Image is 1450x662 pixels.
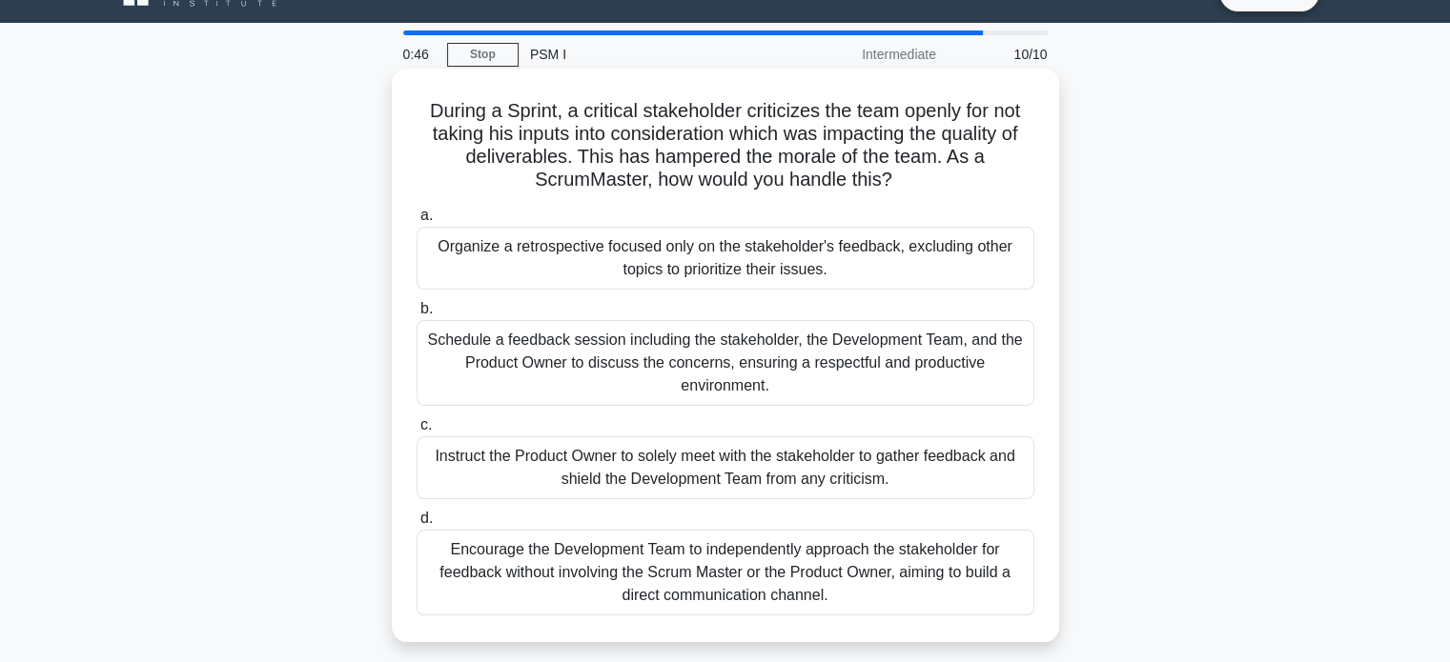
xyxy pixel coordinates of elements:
div: 10/10 [948,35,1059,73]
div: Schedule a feedback session including the stakeholder, the Development Team, and the Product Owne... [417,320,1034,406]
div: 0:46 [392,35,447,73]
div: Instruct the Product Owner to solely meet with the stakeholder to gather feedback and shield the ... [417,436,1034,499]
div: Encourage the Development Team to independently approach the stakeholder for feedback without inv... [417,530,1034,615]
span: d. [420,510,433,526]
span: c. [420,416,432,432]
span: b. [420,300,433,316]
div: Intermediate [781,35,948,73]
div: Organize a retrospective focused only on the stakeholder's feedback, excluding other topics to pr... [417,227,1034,290]
span: a. [420,207,433,223]
a: Stop [447,43,519,67]
h5: During a Sprint, a critical stakeholder criticizes the team openly for not taking his inputs into... [415,99,1036,192]
div: PSM I [519,35,781,73]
